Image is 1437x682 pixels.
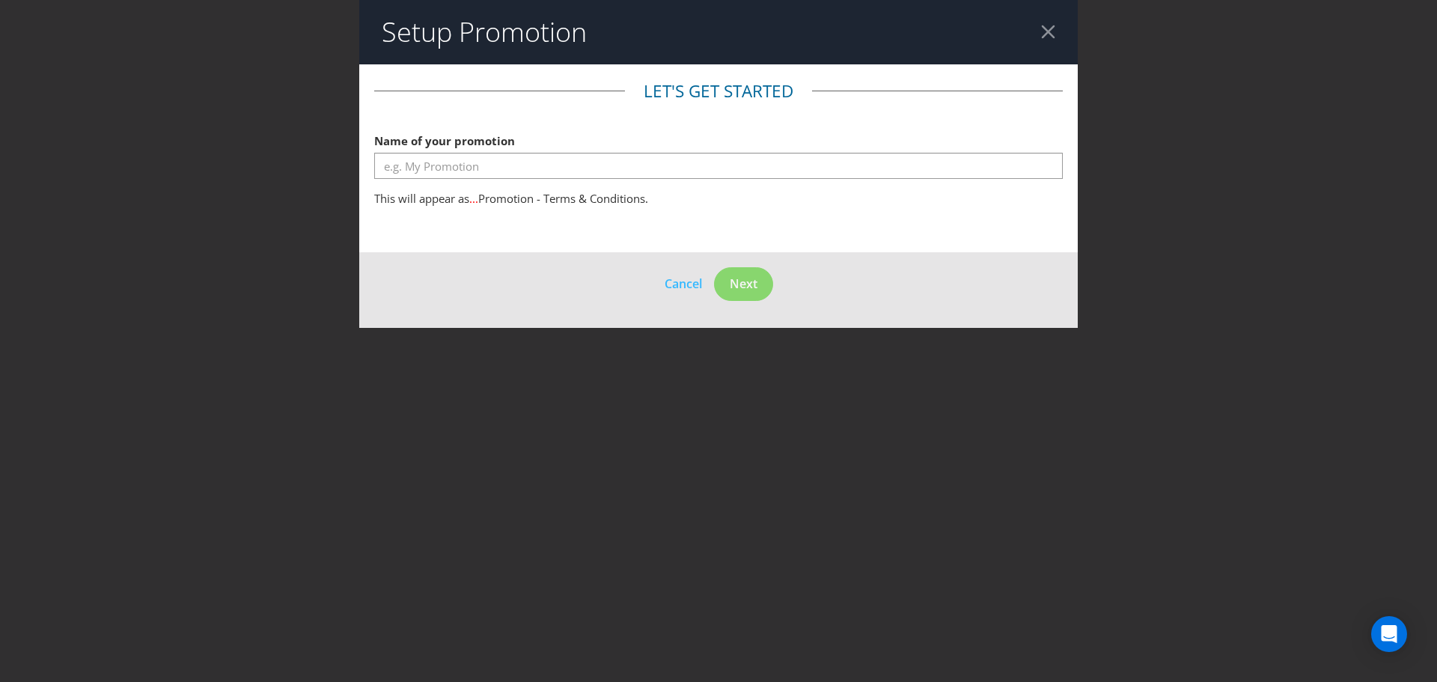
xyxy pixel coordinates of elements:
span: Name of your promotion [374,133,515,148]
button: Cancel [664,274,703,293]
span: Cancel [665,275,702,292]
span: ... [469,191,478,206]
button: Next [714,267,773,301]
h2: Setup Promotion [382,17,587,47]
span: This will appear as [374,191,469,206]
span: Promotion - Terms & Conditions. [478,191,648,206]
div: Open Intercom Messenger [1371,616,1407,652]
input: e.g. My Promotion [374,153,1063,179]
span: Next [730,275,757,292]
legend: Let's get started [625,79,812,103]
